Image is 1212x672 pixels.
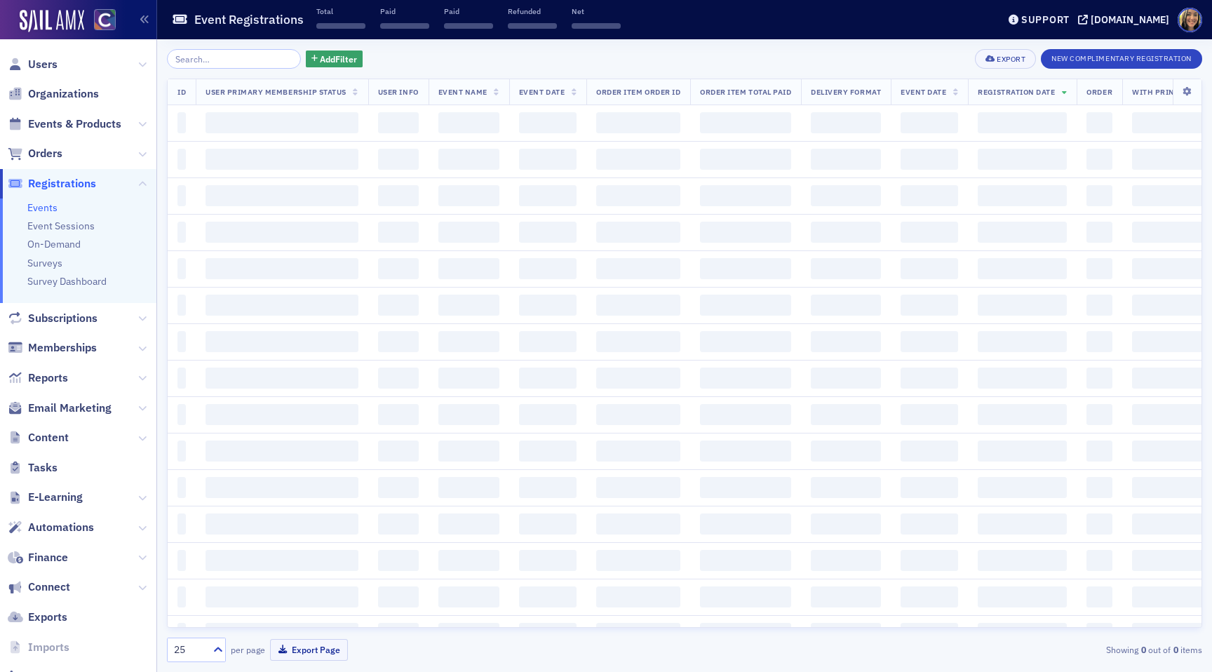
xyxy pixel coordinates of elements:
[206,623,358,644] span: ‌
[177,185,186,206] span: ‌
[8,340,97,356] a: Memberships
[901,87,946,97] span: Event Date
[811,258,881,279] span: ‌
[177,258,186,279] span: ‌
[444,23,493,29] span: ‌
[596,441,680,462] span: ‌
[700,586,791,607] span: ‌
[177,222,186,243] span: ‌
[700,87,791,97] span: Order Item Total Paid
[978,331,1067,352] span: ‌
[206,550,358,571] span: ‌
[700,441,791,462] span: ‌
[1086,185,1112,206] span: ‌
[811,586,881,607] span: ‌
[438,258,499,279] span: ‌
[28,401,112,416] span: Email Marketing
[978,586,1067,607] span: ‌
[1086,331,1112,352] span: ‌
[901,586,958,607] span: ‌
[519,404,577,425] span: ‌
[378,258,419,279] span: ‌
[8,550,68,565] a: Finance
[438,222,499,243] span: ‌
[901,441,958,462] span: ‌
[378,368,419,389] span: ‌
[596,112,680,133] span: ‌
[316,6,365,16] p: Total
[1086,222,1112,243] span: ‌
[519,112,577,133] span: ‌
[206,149,358,170] span: ‌
[978,513,1067,535] span: ‌
[206,112,358,133] span: ‌
[700,112,791,133] span: ‌
[177,149,186,170] span: ‌
[572,23,621,29] span: ‌
[8,640,69,655] a: Imports
[28,176,96,191] span: Registrations
[438,368,499,389] span: ‌
[8,460,58,476] a: Tasks
[378,185,419,206] span: ‌
[811,550,881,571] span: ‌
[27,257,62,269] a: Surveys
[27,220,95,232] a: Event Sessions
[978,112,1067,133] span: ‌
[1086,295,1112,316] span: ‌
[901,404,958,425] span: ‌
[231,643,265,656] label: per page
[508,6,557,16] p: Refunded
[28,311,97,326] span: Subscriptions
[596,477,680,498] span: ‌
[438,404,499,425] span: ‌
[28,610,67,625] span: Exports
[1086,87,1112,97] span: Order
[28,550,68,565] span: Finance
[508,23,557,29] span: ‌
[28,520,94,535] span: Automations
[378,295,419,316] span: ‌
[1041,49,1202,69] button: New Complimentary Registration
[1086,112,1112,133] span: ‌
[8,57,58,72] a: Users
[28,57,58,72] span: Users
[306,51,363,68] button: AddFilter
[206,404,358,425] span: ‌
[177,87,186,97] span: ID
[978,550,1067,571] span: ‌
[177,550,186,571] span: ‌
[519,586,577,607] span: ‌
[28,430,69,445] span: Content
[519,550,577,571] span: ‌
[978,623,1067,644] span: ‌
[997,55,1025,63] div: Export
[174,643,205,657] div: 25
[901,513,958,535] span: ‌
[438,623,499,644] span: ‌
[901,295,958,316] span: ‌
[1086,368,1112,389] span: ‌
[28,116,121,132] span: Events & Products
[978,404,1067,425] span: ‌
[378,149,419,170] span: ‌
[28,579,70,595] span: Connect
[1086,404,1112,425] span: ‌
[596,550,680,571] span: ‌
[700,295,791,316] span: ‌
[94,9,116,31] img: SailAMX
[378,550,419,571] span: ‌
[1086,550,1112,571] span: ‌
[378,623,419,644] span: ‌
[206,586,358,607] span: ‌
[320,53,357,65] span: Add Filter
[700,331,791,352] span: ‌
[8,430,69,445] a: Content
[519,149,577,170] span: ‌
[811,404,881,425] span: ‌
[28,340,97,356] span: Memberships
[1138,643,1148,656] strong: 0
[206,477,358,498] span: ‌
[206,87,346,97] span: User Primary Membership Status
[700,222,791,243] span: ‌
